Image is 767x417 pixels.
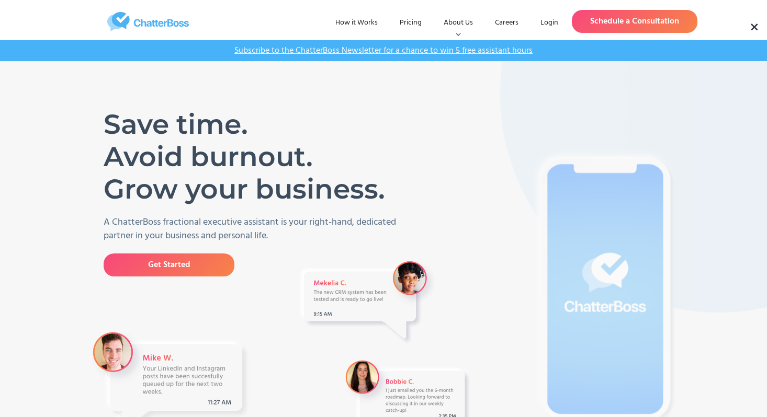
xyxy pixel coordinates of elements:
a: Get Started [104,253,234,276]
a: home [70,12,227,31]
a: Schedule a Consultation [572,10,697,33]
p: A ChatterBoss fractional executive assistant is your right-hand, dedicated partner in your busine... [104,216,410,243]
img: A Message from VA Mekelia [296,257,439,346]
h1: Save time. Avoid burnout. Grow your business. [104,108,394,205]
a: Pricing [391,14,430,32]
div: About Us [444,18,473,28]
a: How it Works [327,14,386,32]
a: Login [532,14,567,32]
a: Subscribe to the ChatterBoss Newsletter for a chance to win 5 free assistant hours [229,45,538,56]
div: About Us [435,14,481,32]
a: Careers [487,14,527,32]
